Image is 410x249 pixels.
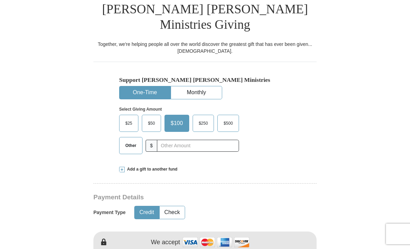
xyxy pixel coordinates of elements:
[157,140,239,152] input: Other Amount
[195,118,212,128] span: $250
[220,118,236,128] span: $500
[145,118,158,128] span: $50
[122,140,140,151] span: Other
[119,107,162,112] strong: Select Giving Amount
[167,118,186,128] span: $100
[119,76,291,84] h5: Support [PERSON_NAME] [PERSON_NAME] Ministries
[146,140,157,152] span: $
[122,118,136,128] span: $25
[119,86,170,99] button: One-Time
[93,41,317,54] div: Together, we're helping people all over the world discover the greatest gift that has ever been g...
[93,194,269,201] h3: Payment Details
[135,206,159,219] button: Credit
[93,210,126,215] h5: Payment Type
[160,206,185,219] button: Check
[151,239,180,246] h4: We accept
[125,166,178,172] span: Add a gift to another fund
[171,86,222,99] button: Monthly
